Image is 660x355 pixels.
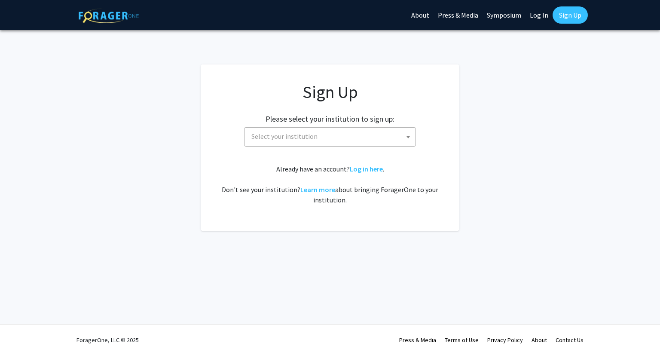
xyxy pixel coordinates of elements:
[251,132,318,141] span: Select your institution
[79,8,139,23] img: ForagerOne Logo
[445,336,479,344] a: Terms of Use
[300,185,335,194] a: Learn more about bringing ForagerOne to your institution
[218,82,442,102] h1: Sign Up
[350,165,383,173] a: Log in here
[532,336,547,344] a: About
[76,325,139,355] div: ForagerOne, LLC © 2025
[553,6,588,24] a: Sign Up
[248,128,416,145] span: Select your institution
[244,127,416,147] span: Select your institution
[487,336,523,344] a: Privacy Policy
[399,336,436,344] a: Press & Media
[218,164,442,205] div: Already have an account? . Don't see your institution? about bringing ForagerOne to your institut...
[556,336,584,344] a: Contact Us
[266,114,394,124] h2: Please select your institution to sign up:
